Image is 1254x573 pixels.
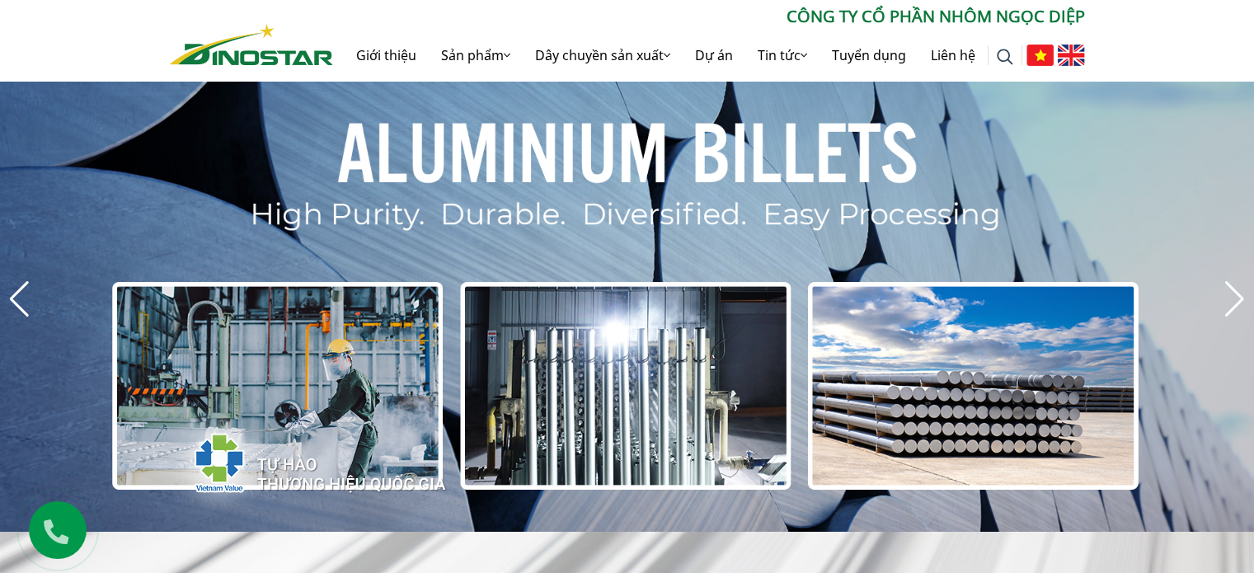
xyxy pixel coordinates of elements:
[1058,45,1085,66] img: English
[344,29,429,82] a: Giới thiệu
[8,281,31,317] div: Previous slide
[1026,45,1054,66] img: Tiếng Việt
[145,403,449,515] img: thqg
[429,29,523,82] a: Sản phẩm
[997,49,1013,65] img: search
[745,29,820,82] a: Tin tức
[918,29,988,82] a: Liên hệ
[1223,281,1246,317] div: Next slide
[523,29,683,82] a: Dây chuyền sản xuất
[333,4,1085,29] p: CÔNG TY CỔ PHẦN NHÔM NGỌC DIỆP
[170,24,333,65] img: Nhôm Dinostar
[170,21,333,64] a: Nhôm Dinostar
[820,29,918,82] a: Tuyển dụng
[683,29,745,82] a: Dự án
